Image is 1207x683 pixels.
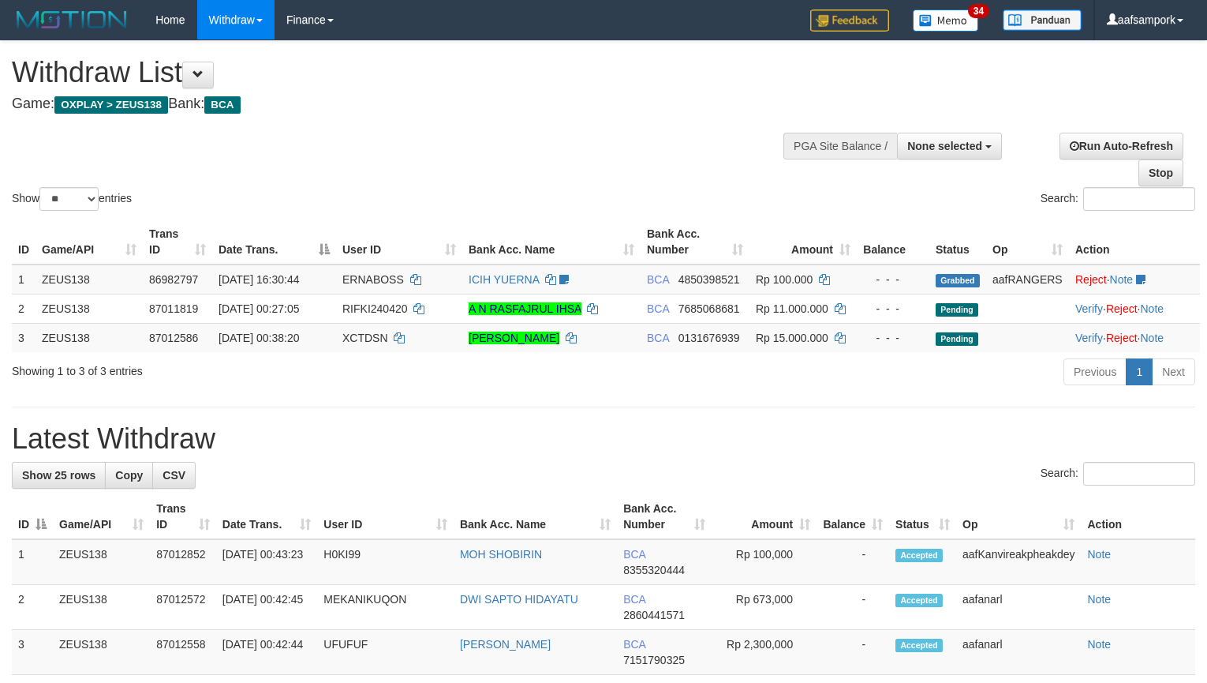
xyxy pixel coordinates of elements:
[956,630,1081,675] td: aafanarl
[1083,187,1195,211] input: Search:
[219,273,299,286] span: [DATE] 16:30:44
[712,585,817,630] td: Rp 673,000
[317,539,454,585] td: H0KI99
[816,630,889,675] td: -
[1003,9,1082,31] img: panduan.png
[756,302,828,315] span: Rp 11.000.000
[462,220,641,265] th: Bank Acc. Name: activate to sort column ascending
[857,220,929,265] th: Balance
[12,220,35,265] th: ID
[936,332,978,346] span: Pending
[219,302,299,315] span: [DATE] 00:27:05
[816,585,889,630] td: -
[617,494,712,539] th: Bank Acc. Number: activate to sort column ascending
[1069,323,1200,352] td: · ·
[143,220,212,265] th: Trans ID: activate to sort column ascending
[783,133,897,159] div: PGA Site Balance /
[35,294,143,323] td: ZEUS138
[647,302,669,315] span: BCA
[12,357,491,379] div: Showing 1 to 3 of 3 entries
[1075,332,1103,344] a: Verify
[863,272,923,287] div: - - -
[163,469,185,482] span: CSV
[863,330,923,346] div: - - -
[1069,265,1200,295] td: ·
[623,564,685,576] span: Copy 8355320444 to clipboard
[152,462,196,489] a: CSV
[936,303,978,317] span: Pending
[1106,332,1138,344] a: Reject
[968,4,989,18] span: 34
[712,630,817,675] td: Rp 2,300,000
[35,265,143,295] td: ZEUS138
[895,639,943,652] span: Accepted
[1041,462,1195,486] label: Search:
[219,332,299,344] span: [DATE] 00:38:20
[1138,159,1183,186] a: Stop
[1110,273,1134,286] a: Note
[460,548,542,561] a: MOH SHOBIRIN
[1081,494,1195,539] th: Action
[149,332,198,344] span: 87012586
[469,273,539,286] a: ICIH YUERNA
[53,494,150,539] th: Game/API: activate to sort column ascending
[756,273,813,286] span: Rp 100.000
[216,539,318,585] td: [DATE] 00:43:23
[895,549,943,562] span: Accepted
[816,539,889,585] td: -
[12,96,789,112] h4: Game: Bank:
[12,423,1195,455] h1: Latest Withdraw
[150,630,216,675] td: 87012558
[342,332,388,344] span: XCTDSN
[1069,294,1200,323] td: · ·
[623,654,685,666] span: Copy 7151790325 to clipboard
[749,220,857,265] th: Amount: activate to sort column ascending
[12,585,53,630] td: 2
[216,494,318,539] th: Date Trans.: activate to sort column ascending
[895,594,943,607] span: Accepted
[53,585,150,630] td: ZEUS138
[12,294,35,323] td: 2
[460,638,551,651] a: [PERSON_NAME]
[647,273,669,286] span: BCA
[897,133,1002,159] button: None selected
[54,96,168,114] span: OXPLAY > ZEUS138
[641,220,749,265] th: Bank Acc. Number: activate to sort column ascending
[12,494,53,539] th: ID: activate to sort column descending
[22,469,95,482] span: Show 25 rows
[149,302,198,315] span: 87011819
[712,539,817,585] td: Rp 100,000
[35,220,143,265] th: Game/API: activate to sort column ascending
[756,332,828,344] span: Rp 15.000.000
[647,332,669,344] span: BCA
[12,630,53,675] td: 3
[105,462,153,489] a: Copy
[1069,220,1200,265] th: Action
[12,462,106,489] a: Show 25 rows
[460,593,578,606] a: DWI SAPTO HIDAYATU
[1087,593,1111,606] a: Note
[1083,462,1195,486] input: Search:
[454,494,617,539] th: Bank Acc. Name: activate to sort column ascending
[1106,302,1138,315] a: Reject
[816,494,889,539] th: Balance: activate to sort column ascending
[956,494,1081,539] th: Op: activate to sort column ascending
[889,494,956,539] th: Status: activate to sort column ascending
[1087,548,1111,561] a: Note
[336,220,462,265] th: User ID: activate to sort column ascending
[12,323,35,352] td: 3
[1152,358,1195,385] a: Next
[1075,273,1107,286] a: Reject
[204,96,240,114] span: BCA
[12,539,53,585] td: 1
[53,539,150,585] td: ZEUS138
[986,265,1069,295] td: aafRANGERS
[678,332,740,344] span: Copy 0131676939 to clipboard
[12,57,789,88] h1: Withdraw List
[936,274,980,287] span: Grabbed
[317,630,454,675] td: UFUFUF
[623,593,645,606] span: BCA
[956,585,1081,630] td: aafanarl
[216,585,318,630] td: [DATE] 00:42:45
[1140,332,1164,344] a: Note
